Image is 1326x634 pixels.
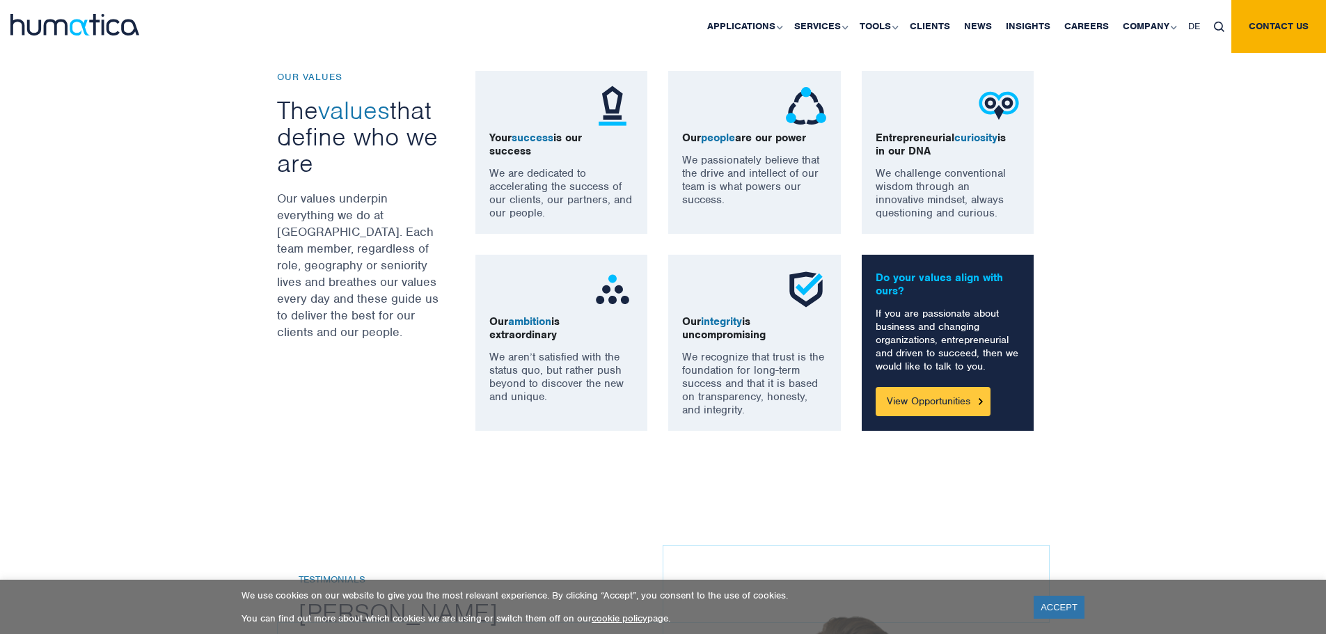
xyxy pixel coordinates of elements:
[1188,20,1200,32] span: DE
[876,307,1020,373] p: If you are passionate about business and changing organizations, entrepreneurial and driven to su...
[242,612,1016,624] p: You can find out more about which cookies we are using or switch them off on our page.
[242,589,1016,601] p: We use cookies on our website to give you the most relevant experience. By clicking “Accept”, you...
[682,351,827,417] p: We recognize that trust is the foundation for long-term success and that it is based on transpare...
[682,132,827,145] p: Our are our power
[785,85,827,127] img: ico
[682,315,827,342] p: Our is uncompromising
[701,315,742,328] span: integrity
[954,131,997,145] span: curiosity
[508,315,551,328] span: ambition
[592,85,633,127] img: ico
[489,132,634,158] p: Your is our success
[512,131,553,145] span: success
[876,387,990,416] a: View Opportunities
[876,271,1020,298] p: Do your values align with ours?
[299,574,684,586] h6: Testimonials
[1034,596,1084,619] a: ACCEPT
[318,94,390,126] span: values
[978,85,1020,127] img: ico
[277,97,441,176] h3: The that define who we are
[682,154,827,207] p: We passionately believe that the drive and intellect of our team is what powers our success.
[489,351,634,404] p: We aren’t satisfied with the status quo, but rather push beyond to discover the new and unique.
[876,132,1020,158] p: Entrepreneurial is in our DNA
[277,190,441,340] p: Our values underpin everything we do at [GEOGRAPHIC_DATA]. Each team member, regardless of role, ...
[277,71,441,83] p: OUR VALUES
[489,315,634,342] p: Our is extraordinary
[876,167,1020,220] p: We challenge conventional wisdom through an innovative mindset, always questioning and curious.
[592,612,647,624] a: cookie policy
[701,131,735,145] span: people
[785,269,827,310] img: ico
[592,269,633,310] img: ico
[979,398,983,404] img: Button
[10,14,139,35] img: logo
[1214,22,1224,32] img: search_icon
[489,167,634,220] p: We are dedicated to accelerating the success of our clients, our partners, and our people.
